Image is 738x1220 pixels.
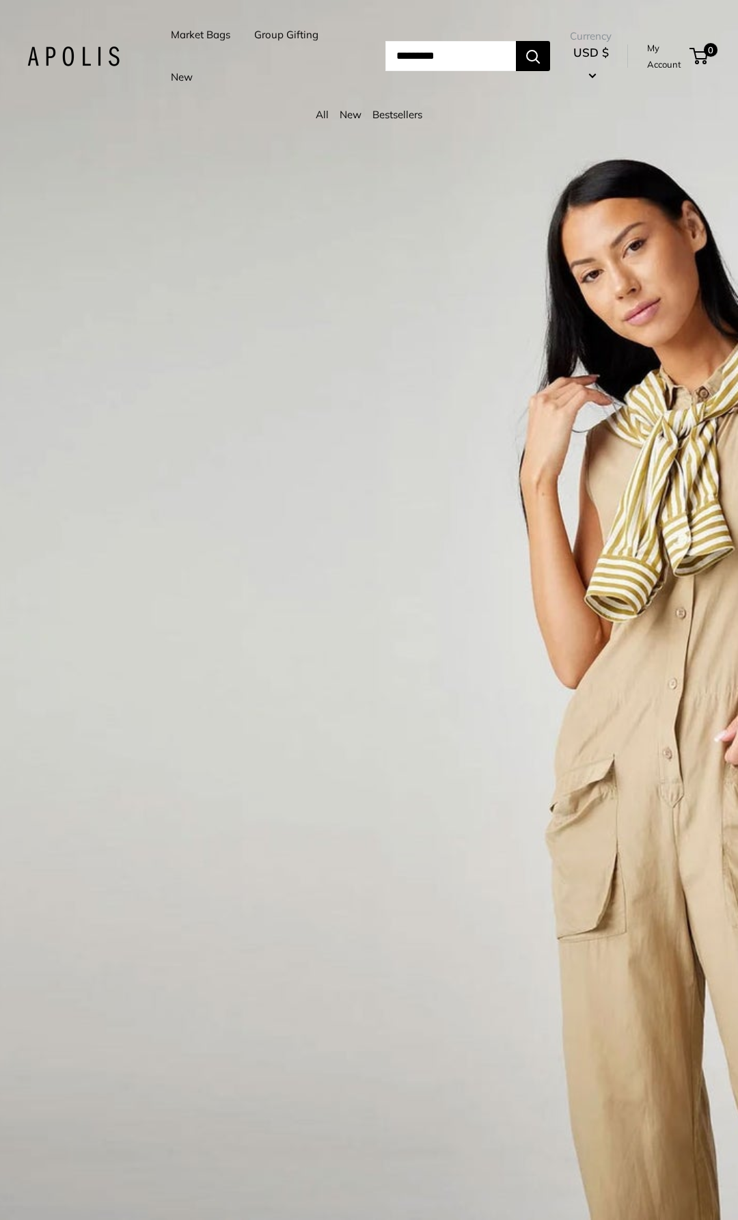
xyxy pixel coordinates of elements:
[647,40,685,73] a: My Account
[570,42,612,85] button: USD $
[171,25,230,44] a: Market Bags
[691,48,708,64] a: 0
[254,25,318,44] a: Group Gifting
[316,108,329,121] a: All
[340,108,361,121] a: New
[570,27,612,46] span: Currency
[704,43,717,57] span: 0
[516,41,550,71] button: Search
[573,45,609,59] span: USD $
[27,46,120,66] img: Apolis
[385,41,516,71] input: Search...
[171,68,193,87] a: New
[372,108,422,121] a: Bestsellers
